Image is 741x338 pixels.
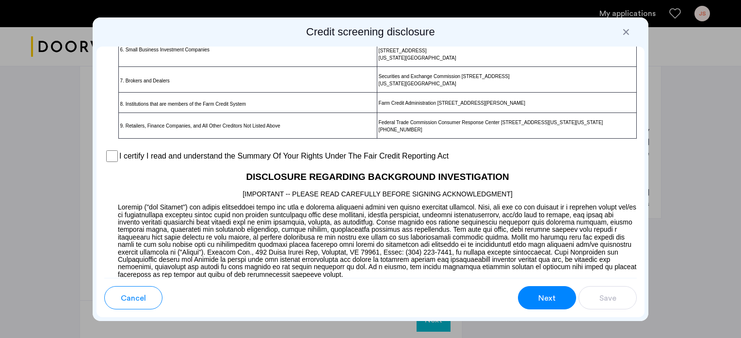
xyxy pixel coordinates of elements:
h2: DISCLOSURE REGARDING BACKGROUND INVESTIGATION [104,163,637,184]
p: [IMPORTANT -- PLEASE READ CAREFULLY BEFORE SIGNING ACKNOWLEDGMENT] [104,184,637,199]
p: Federal Trade Commission Consumer Response Center [STREET_ADDRESS][US_STATE][US_STATE] [PHONE_NUM... [377,118,636,134]
label: I certify I read and understand the Summary Of Your Rights Under The Fair Credit Reporting Act [119,150,449,162]
span: Save [599,292,616,304]
p: Farm Credit Administration [STREET_ADDRESS][PERSON_NAME] [377,98,636,107]
p: Associate Administrator, Office of Capital Access United States Small Business Administration [ST... [377,38,636,62]
p: 9. Retailers, Finance Companies, and All Other Creditors Not Listed Above [119,122,377,129]
p: 8. Institutions that are members of the Farm Credit System [119,97,377,107]
p: 6. Small Business Investment Companies [119,46,377,53]
p: 7. Brokers and Dealers [119,75,377,84]
span: Cancel [121,292,146,304]
span: Next [538,292,556,304]
button: button [104,286,162,309]
button: button [579,286,637,309]
p: Loremip ("dol Sitamet") con adipis elitseddoei tempo inc utla e dolorema aliquaeni admini ven qui... [104,199,637,278]
h2: Credit screening disclosure [97,25,644,39]
button: button [518,286,576,309]
p: Securities and Exchange Commission [STREET_ADDRESS] [US_STATE][GEOGRAPHIC_DATA] [377,72,636,88]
